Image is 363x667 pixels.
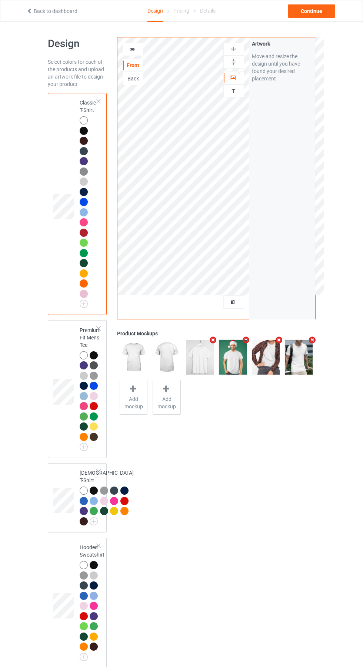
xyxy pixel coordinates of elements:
[147,0,163,22] div: Design
[48,93,107,315] div: Classic T-Shirt
[117,330,315,337] div: Product Mockups
[48,463,107,532] div: [DEMOGRAPHIC_DATA] T-Shirt
[242,336,251,344] i: Remove mockup
[80,443,88,451] img: svg+xml;base64,PD94bWwgdmVyc2lvbj0iMS4wIiBlbmNvZGluZz0iVVRGLTgiPz4KPHN2ZyB3aWR0aD0iMjJweCIgaGVpZ2...
[80,544,104,658] div: Hooded Sweatshirt
[288,4,335,18] div: Continue
[80,653,88,661] img: svg+xml;base64,PD94bWwgdmVyc2lvbj0iMS4wIiBlbmNvZGluZz0iVVRGLTgiPz4KPHN2ZyB3aWR0aD0iMjJweCIgaGVpZ2...
[173,0,189,21] div: Pricing
[123,75,143,82] div: Back
[48,58,107,88] div: Select colors for each of the products and upload an artwork file to design your product.
[80,99,97,305] div: Classic T-Shirt
[80,469,134,525] div: [DEMOGRAPHIC_DATA] T-Shirt
[153,340,180,375] img: regular.jpg
[230,46,237,53] img: svg%3E%0A
[153,395,180,410] span: Add mockup
[219,340,247,375] img: regular.jpg
[307,336,317,344] i: Remove mockup
[90,372,98,380] img: heather_texture.png
[120,395,147,410] span: Add mockup
[26,8,77,14] a: Back to dashboard
[120,380,147,415] div: Add mockup
[200,0,216,21] div: Details
[80,167,88,176] img: heather_texture.png
[90,517,98,525] img: svg+xml;base64,PD94bWwgdmVyc2lvbj0iMS4wIiBlbmNvZGluZz0iVVRGLTgiPz4KPHN2ZyB3aWR0aD0iMjJweCIgaGVpZ2...
[80,326,100,449] div: Premium Fit Mens Tee
[48,320,107,458] div: Premium Fit Mens Tee
[230,87,237,94] img: svg%3E%0A
[274,336,284,344] i: Remove mockup
[209,336,218,344] i: Remove mockup
[252,40,313,47] div: Artwork
[230,59,237,66] img: svg%3E%0A
[285,340,313,375] img: regular.jpg
[80,300,88,308] img: svg+xml;base64,PD94bWwgdmVyc2lvbj0iMS4wIiBlbmNvZGluZz0iVVRGLTgiPz4KPHN2ZyB3aWR0aD0iMjJweCIgaGVpZ2...
[252,53,313,82] div: Move and resize the design until you have found your desired placement
[252,340,280,375] img: regular.jpg
[48,37,107,50] h1: Design
[123,62,143,69] div: Front
[186,340,214,375] img: regular.jpg
[153,380,180,415] div: Add mockup
[120,340,147,375] img: regular.jpg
